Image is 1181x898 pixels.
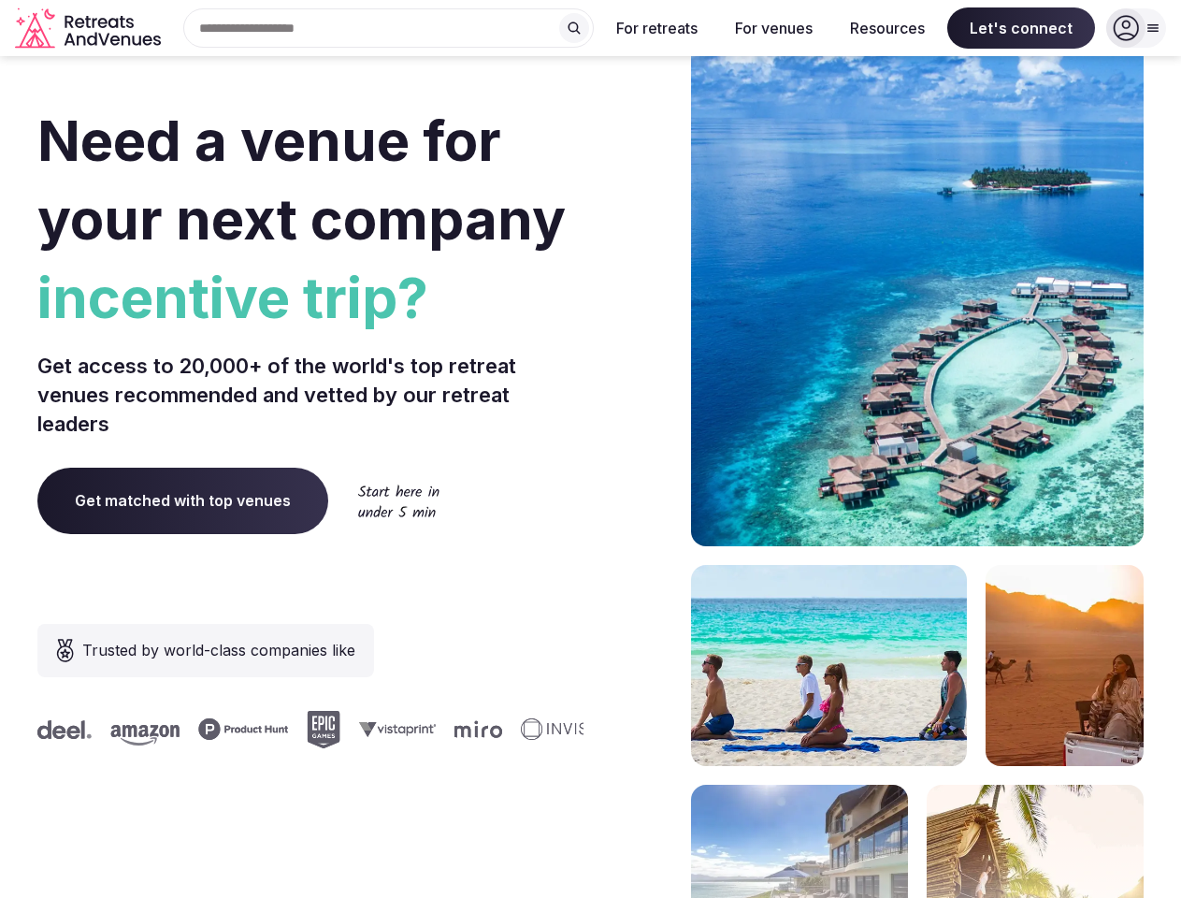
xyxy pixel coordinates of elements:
span: Need a venue for your next company [37,107,566,253]
img: yoga on tropical beach [691,565,967,766]
img: Start here in under 5 min [358,485,439,517]
button: For retreats [601,7,713,49]
svg: Retreats and Venues company logo [15,7,165,50]
a: Get matched with top venues [37,468,328,533]
p: Get access to 20,000+ of the world's top retreat venues recommended and vetted by our retreat lea... [37,352,583,438]
span: Let's connect [947,7,1095,49]
svg: Miro company logo [454,720,501,738]
svg: Epic Games company logo [306,711,339,748]
button: Resources [835,7,940,49]
span: Trusted by world-class companies like [82,639,355,661]
a: Visit the homepage [15,7,165,50]
span: incentive trip? [37,258,583,337]
svg: Vistaprint company logo [358,721,435,737]
button: For venues [720,7,828,49]
img: woman sitting in back of truck with camels [986,565,1144,766]
svg: Deel company logo [36,720,91,739]
svg: Invisible company logo [520,718,623,741]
